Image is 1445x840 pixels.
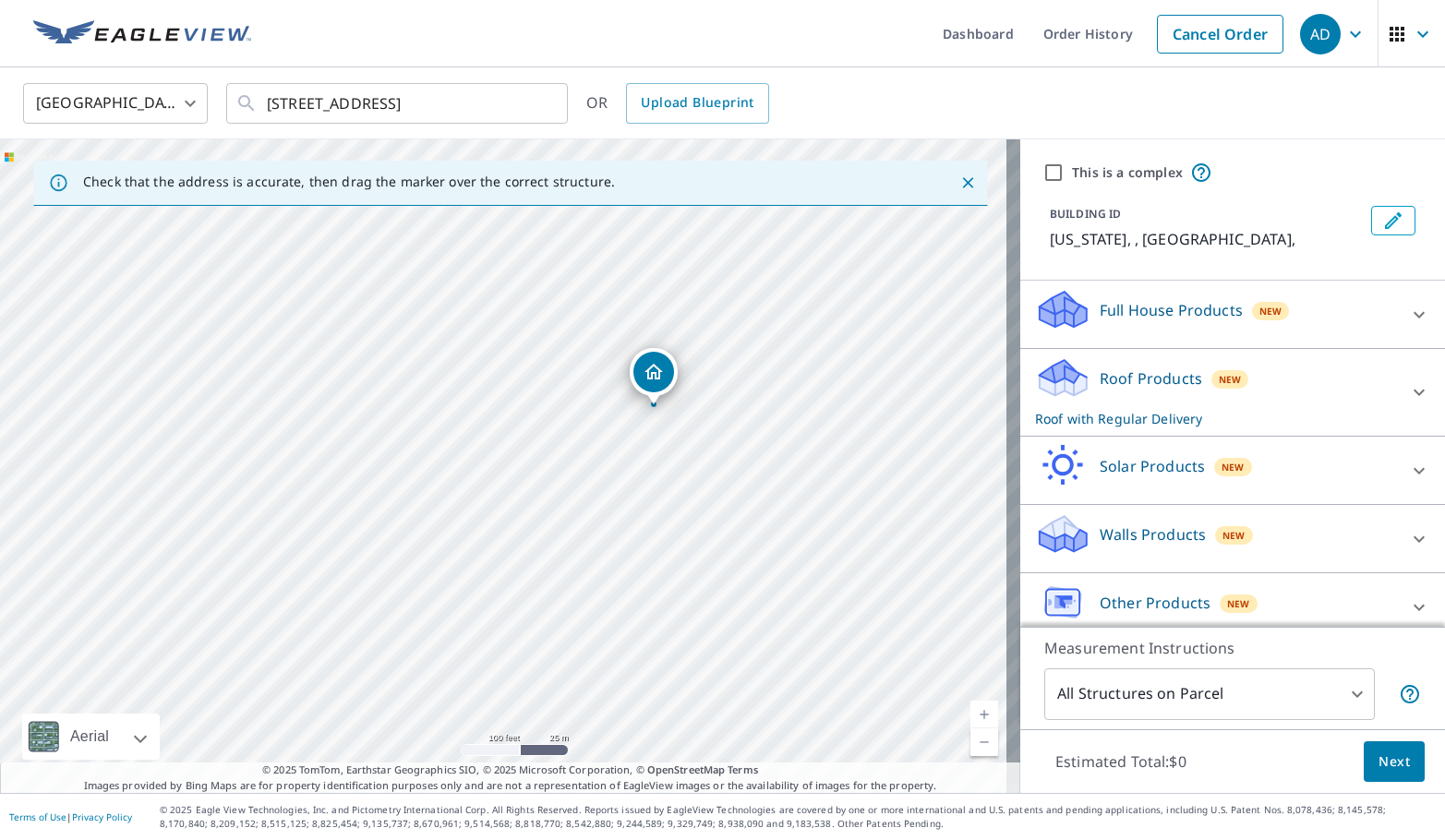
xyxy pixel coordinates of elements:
p: Roof with Regular Delivery [1035,409,1397,428]
p: Solar Products [1100,455,1205,477]
div: Dropped pin, building 1, Residential property, Arkansas , AR [630,348,678,405]
p: [US_STATE], , [GEOGRAPHIC_DATA], [1050,228,1364,250]
a: Privacy Policy [72,810,132,823]
button: Edit building 1 [1371,206,1415,235]
a: Terms of Use [9,810,66,823]
a: Upload Blueprint [626,83,768,124]
p: Walls Products [1100,523,1206,546]
p: Measurement Instructions [1044,637,1421,659]
p: Check that the address is accurate, then drag the marker over the correct structure. [83,174,615,190]
a: Terms [728,762,758,776]
span: New [1227,596,1250,611]
span: New [1219,372,1242,387]
span: New [1222,528,1246,543]
p: Other Products [1100,592,1210,614]
div: All Structures on Parcel [1044,668,1375,720]
span: Next [1379,750,1410,774]
span: New [1259,304,1282,318]
span: © 2025 TomTom, Earthstar Geographics SIO, © 2025 Microsoft Corporation, © [262,762,758,778]
div: Roof ProductsNewRoof with Regular Delivery [1035,356,1430,428]
div: Full House ProductsNew [1035,288,1430,341]
span: New [1222,460,1245,474]
div: AD [1300,14,1341,54]
div: Aerial [22,714,160,760]
span: Your report will include each building or structure inside the parcel boundary. In some cases, du... [1399,683,1421,705]
input: Search by address or latitude-longitude [267,78,530,129]
div: Walls ProductsNew [1035,512,1430,565]
p: | [9,811,132,822]
button: Next [1364,741,1425,783]
div: [GEOGRAPHIC_DATA] [23,78,208,129]
a: Cancel Order [1157,15,1283,54]
div: OR [586,83,769,124]
p: © 2025 Eagle View Technologies, Inc. and Pictometry International Corp. All Rights Reserved. Repo... [160,803,1436,831]
label: This is a complex [1072,163,1183,182]
p: BUILDING ID [1050,206,1121,222]
a: Current Level 18, Zoom Out [970,728,998,756]
div: Other ProductsNew [1035,581,1430,633]
p: Full House Products [1100,299,1243,321]
a: Current Level 18, Zoom In [970,701,998,728]
p: Estimated Total: $0 [1041,741,1201,782]
button: Close [956,171,980,195]
div: Solar ProductsNew [1035,444,1430,497]
img: EV Logo [33,20,251,48]
div: Aerial [65,714,114,760]
p: Roof Products [1100,367,1202,390]
span: Upload Blueprint [641,91,753,114]
a: OpenStreetMap [647,762,725,776]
